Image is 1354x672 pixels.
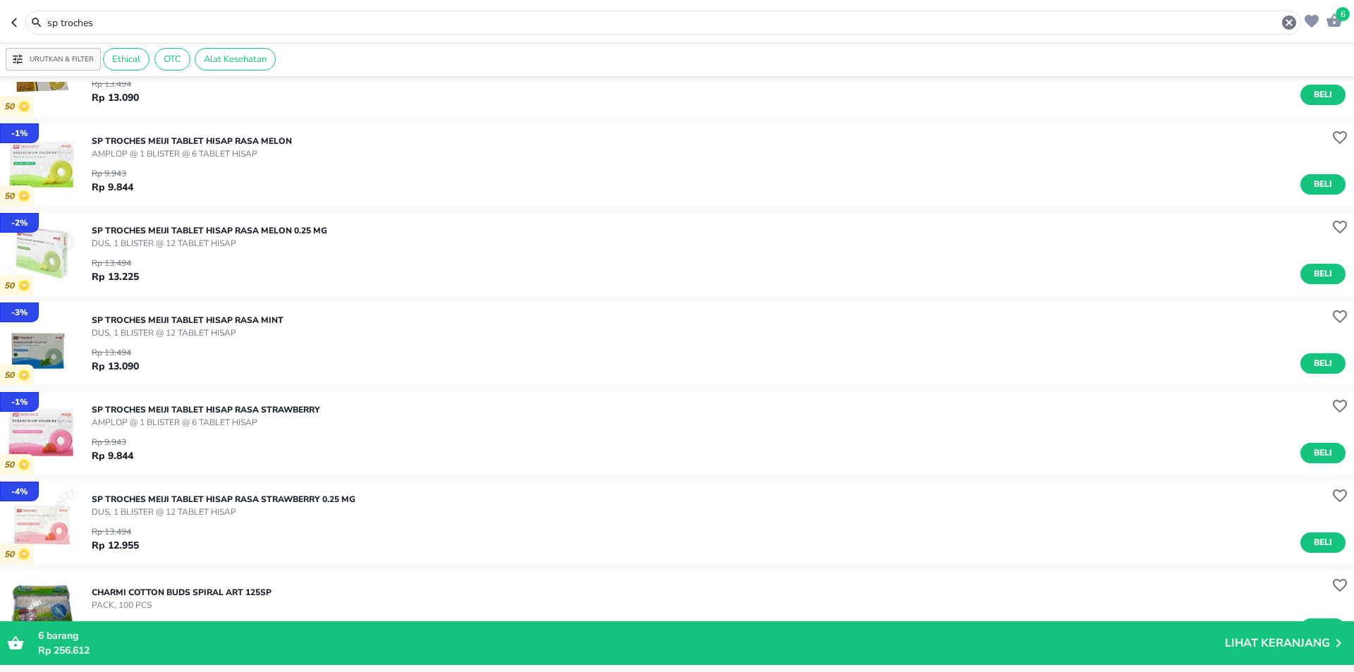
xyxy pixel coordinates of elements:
span: Beli [1311,177,1335,192]
p: Rp 13.494 [92,257,139,269]
p: - 1 % [11,396,28,408]
p: Rp 13.494 [92,525,139,538]
span: OTC [155,53,190,66]
span: Beli [1311,356,1335,371]
div: OTC [154,48,190,71]
p: Urutkan & Filter [30,54,94,65]
p: CHARMI COTTON BUDS SPIRAL Art 125SP [92,586,272,599]
p: DUS, 1 BLISTER @ 12 TABLET HISAP [92,326,283,339]
button: Beli [1300,443,1346,463]
p: Rp 13.225 [92,269,139,284]
div: Ethical [103,48,150,71]
p: 50 [4,460,18,470]
p: 50 [4,281,18,291]
p: - 1 % [11,127,28,140]
p: DUS, 1 BLISTER @ 12 TABLET HISAP [92,237,327,250]
p: Rp 12.955 [92,538,139,553]
button: Beli [1300,618,1346,639]
p: Rp 9.943 [92,167,133,180]
span: 6 [1336,7,1350,21]
p: PACK, 100 Pcs [92,599,272,611]
p: barang [38,628,1225,643]
p: - 3 % [11,306,28,319]
button: Beli [1300,532,1346,553]
p: 50 [4,370,18,381]
p: SP TROCHES Meiji TABLET HISAP RASA MINT [92,314,283,326]
button: Urutkan & Filter [6,48,101,71]
p: - 4 % [11,485,28,498]
button: Beli [1300,174,1346,195]
p: 50 [4,102,18,112]
p: 50 [4,191,18,202]
p: Rp 9.844 [92,448,133,463]
input: Cari 4000+ produk di sini [46,16,1281,30]
span: Rp 256.612 [38,644,90,657]
span: Beli [1311,267,1335,281]
p: DUS, 1 BLISTER @ 12 TABLET HISAP [92,506,355,518]
p: Rp 9.943 [92,436,133,448]
p: SP TROCHES Meiji TABLET HISAP RASA MELON 0.25 MG [92,224,327,237]
p: - 2 % [11,216,28,229]
p: Rp 13.090 [92,359,139,374]
p: AMPLOP @ 1 BLISTER @ 6 TABLET HISAP [92,147,292,160]
span: Alat Kesehatan [195,53,275,66]
span: Beli [1311,446,1335,460]
button: Beli [1300,353,1346,374]
p: Rp 13.494 [92,346,139,359]
p: SP TROCHES Meiji TABLET HISAP RASA STRAWBERRY [92,403,320,416]
span: Ethical [104,53,149,66]
button: Beli [1300,264,1346,284]
div: Alat Kesehatan [195,48,276,71]
button: 6 [1322,8,1343,30]
p: AMPLOP @ 1 BLISTER @ 6 TABLET HISAP [92,416,320,429]
p: Rp 9.844 [92,180,133,195]
span: Beli [1311,535,1335,550]
p: Rp 13.090 [92,90,139,105]
button: Beli [1300,85,1346,105]
p: SP TROCHES Meiji TABLET HISAP RASA MELON [92,135,292,147]
p: Rp 13.494 [92,78,139,90]
p: SP TROCHES Meiji TABLET HISAP RASA STRAWBERRY 0.25 MG [92,493,355,506]
span: Beli [1311,87,1335,102]
p: 50 [4,549,18,560]
span: 6 [38,629,44,642]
